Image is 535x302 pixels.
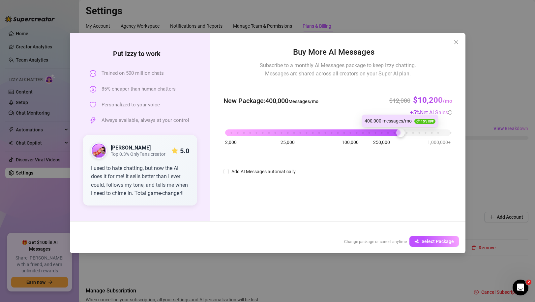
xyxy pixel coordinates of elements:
[451,37,461,47] button: Close
[223,96,318,106] span: New Package : 400,000
[225,139,237,146] span: 2,000
[414,119,435,124] span: 15 % OFF
[102,101,160,109] span: Personalized to your voice
[344,239,407,244] span: Change package or cancel anytime
[526,280,531,285] span: 2
[102,117,189,124] span: Always available, always at your control
[180,147,189,155] strong: 5.0
[91,164,190,198] div: I used to hate chatting, but now the AI does it for me! It sells better than I ever could, follow...
[90,117,96,124] span: thunderbolt
[113,50,167,58] strong: Put Izzy to work
[111,151,165,157] span: Top 0.3% OnlyFans creator
[413,95,452,106] h3: $10,200
[389,97,410,104] del: $12,000
[293,46,382,59] span: Buy More AI Messages
[260,61,416,78] span: Subscribe to a monthly AI Messages package to keep Izzy chatting. Messages are shared across all ...
[409,236,459,247] button: Select Package
[90,86,96,93] span: dollar
[422,239,454,244] span: Select Package
[451,40,461,45] span: Close
[90,101,96,108] span: heart
[420,108,452,117] div: Net AI Sales
[288,99,318,104] span: Messages/mo
[231,168,296,175] div: Add AI Messages automatically
[281,139,295,146] span: 25,000
[443,98,452,104] span: /mo
[428,139,451,146] span: 1,000,000+
[102,69,164,77] span: Trained on 500 million chats
[365,118,412,124] span: 400,000 messages/mo
[416,120,420,123] span: tag
[342,139,359,146] span: 100,000
[102,85,176,93] span: 85% cheaper than human chatters
[90,70,96,77] span: message
[111,145,151,151] strong: [PERSON_NAME]
[373,139,390,146] span: 250,000
[454,40,459,45] span: close
[92,144,106,158] img: public
[513,280,528,295] iframe: Intercom live chat
[410,109,452,116] span: + 5 %
[448,110,452,115] span: info-circle
[171,148,178,154] span: star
